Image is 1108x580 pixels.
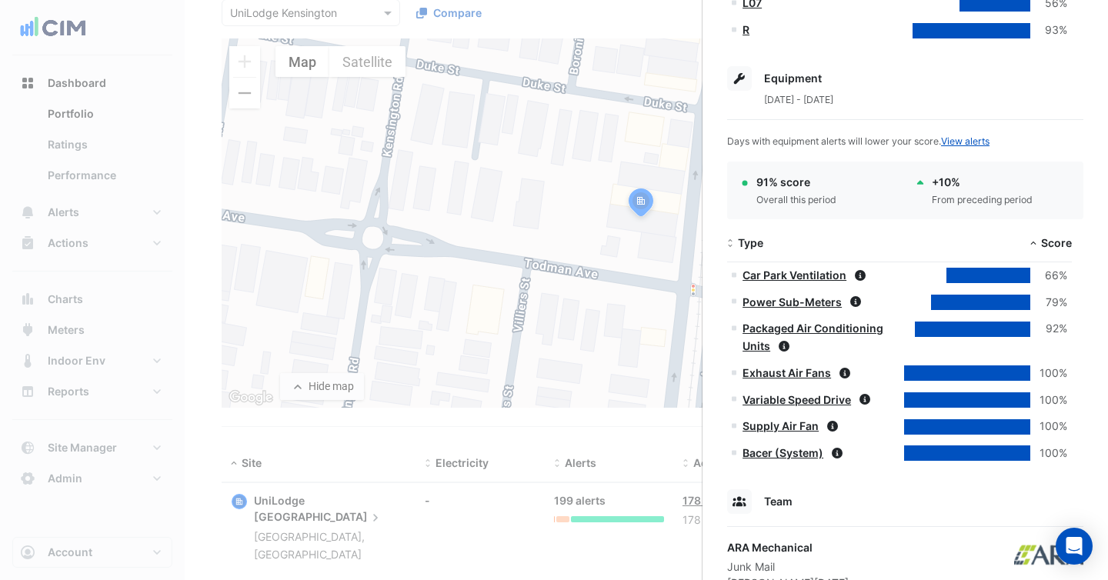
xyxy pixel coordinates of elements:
span: Team [764,495,793,508]
div: 92% [1030,320,1067,338]
a: Variable Speed Drive [743,393,851,406]
a: Exhaust Air Fans [743,366,831,379]
div: ARA Mechanical [727,539,849,555]
div: Overall this period [756,193,836,207]
div: Open Intercom Messenger [1056,528,1093,565]
div: 91% score [756,174,836,190]
img: ARA Mechanical [1014,539,1083,570]
span: [DATE] - [DATE] [764,94,833,105]
a: Bacer (System) [743,446,823,459]
a: Car Park Ventilation [743,268,846,282]
span: Days with equipment alerts will lower your score. [727,135,990,147]
a: Power Sub-Meters [743,295,842,308]
div: 100% [1030,392,1067,409]
div: From preceding period [932,193,1033,207]
span: Score [1041,236,1072,249]
div: 79% [1030,294,1067,312]
span: Equipment [764,72,822,85]
a: R [743,23,749,36]
a: Packaged Air Conditioning Units [743,322,883,352]
div: 66% [1030,267,1067,285]
div: + 10% [932,174,1033,190]
a: Supply Air Fan [743,419,819,432]
div: 93% [1030,22,1067,39]
div: 100% [1030,445,1067,462]
div: 100% [1030,365,1067,382]
a: View alerts [941,135,990,147]
div: Junk Mail [727,558,849,575]
span: Type [738,236,763,249]
div: 100% [1030,418,1067,435]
